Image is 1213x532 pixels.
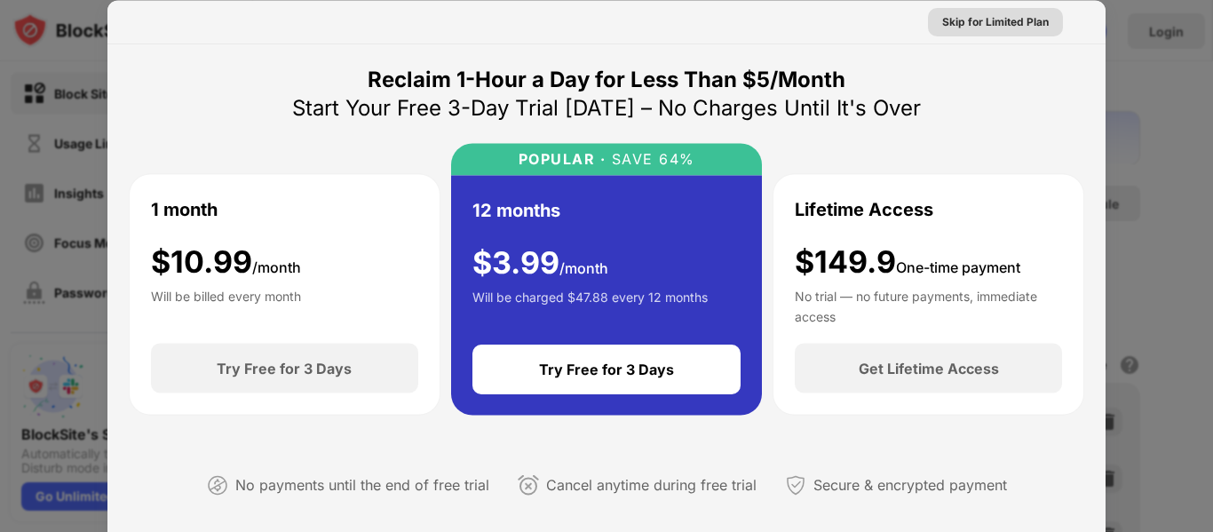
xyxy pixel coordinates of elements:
[217,360,352,377] div: Try Free for 3 Days
[795,287,1062,322] div: No trial — no future payments, immediate access
[606,150,695,167] div: SAVE 64%
[292,93,921,122] div: Start Your Free 3-Day Trial [DATE] – No Charges Until It's Over
[252,258,301,275] span: /month
[795,195,933,222] div: Lifetime Access
[539,361,674,378] div: Try Free for 3 Days
[207,474,228,496] img: not-paying
[813,472,1007,498] div: Secure & encrypted payment
[472,196,560,223] div: 12 months
[896,258,1020,275] span: One-time payment
[559,258,608,276] span: /month
[795,243,1020,280] div: $149.9
[519,150,606,167] div: POPULAR ·
[151,287,301,322] div: Will be billed every month
[235,472,489,498] div: No payments until the end of free trial
[472,288,708,323] div: Will be charged $47.88 every 12 months
[785,474,806,496] img: secured-payment
[546,472,757,498] div: Cancel anytime during free trial
[151,243,301,280] div: $ 10.99
[518,474,539,496] img: cancel-anytime
[472,244,608,281] div: $ 3.99
[859,360,999,377] div: Get Lifetime Access
[151,195,218,222] div: 1 month
[942,12,1049,30] div: Skip for Limited Plan
[368,65,845,93] div: Reclaim 1-Hour a Day for Less Than $5/Month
